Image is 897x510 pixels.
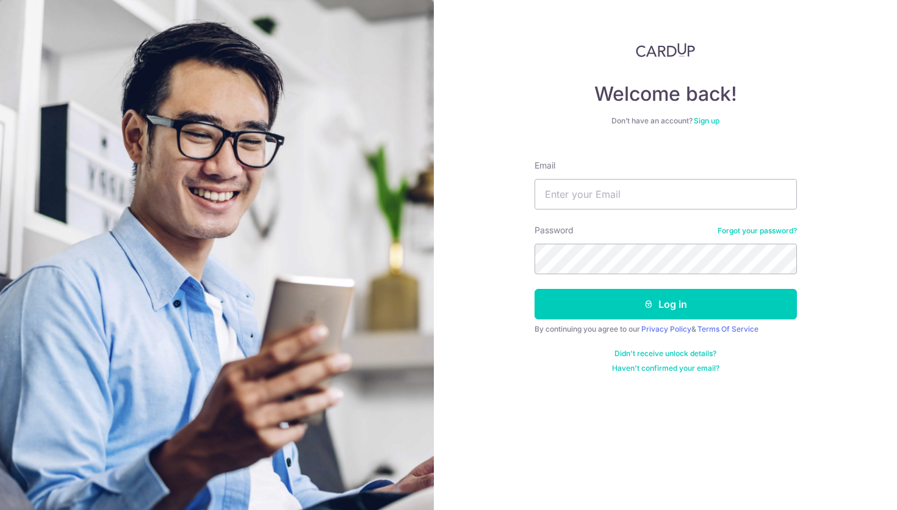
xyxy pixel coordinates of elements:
[535,82,797,106] h4: Welcome back!
[535,159,555,172] label: Email
[718,226,797,236] a: Forgot your password?
[636,43,696,57] img: CardUp Logo
[612,363,719,373] a: Haven't confirmed your email?
[641,324,691,333] a: Privacy Policy
[697,324,758,333] a: Terms Of Service
[694,116,719,125] a: Sign up
[535,224,574,236] label: Password
[614,349,716,359] a: Didn't receive unlock details?
[535,179,797,209] input: Enter your Email
[535,324,797,334] div: By continuing you agree to our &
[535,289,797,319] button: Log in
[535,116,797,126] div: Don’t have an account?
